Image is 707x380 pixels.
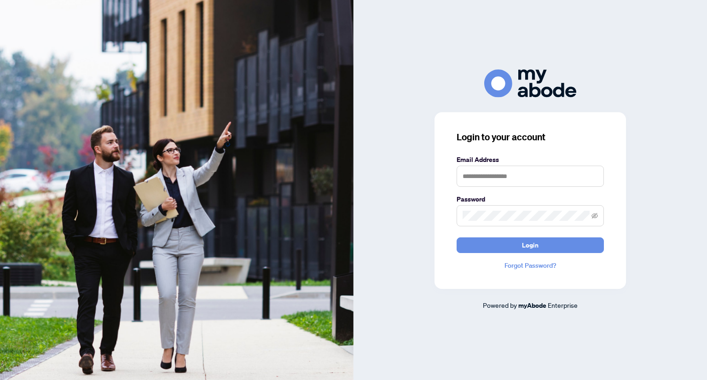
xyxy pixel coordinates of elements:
[518,300,546,311] a: myAbode
[522,238,539,253] span: Login
[457,155,604,165] label: Email Address
[457,237,604,253] button: Login
[484,69,576,98] img: ma-logo
[457,260,604,271] a: Forgot Password?
[591,213,598,219] span: eye-invisible
[548,301,578,309] span: Enterprise
[457,194,604,204] label: Password
[457,131,604,144] h3: Login to your account
[483,301,517,309] span: Powered by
